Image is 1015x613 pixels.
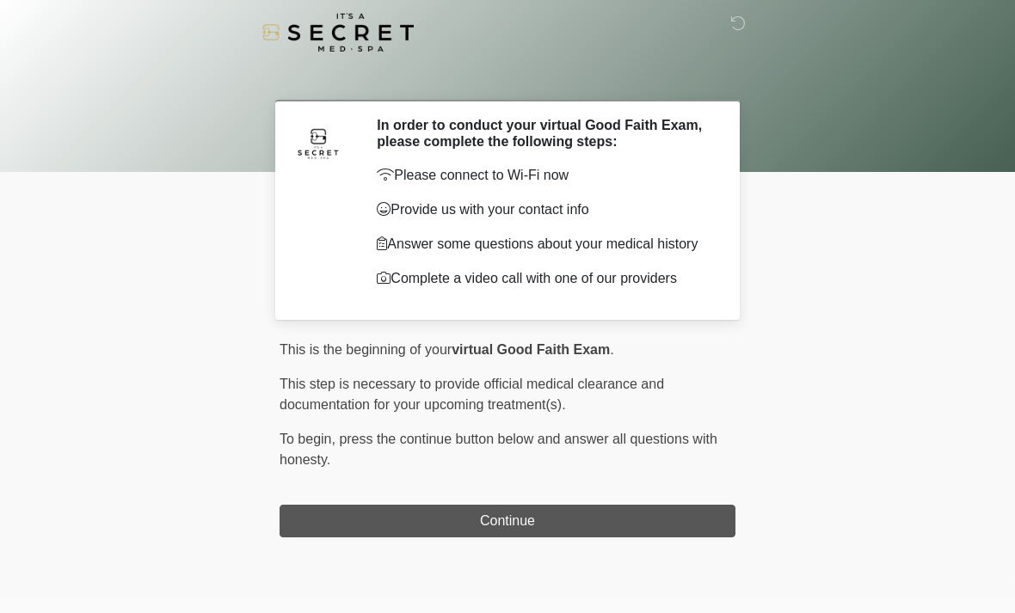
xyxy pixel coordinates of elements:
[452,342,610,357] strong: virtual Good Faith Exam
[280,342,452,357] span: This is the beginning of your
[262,13,414,52] img: It's A Secret Med Spa Logo
[610,342,613,357] span: .
[377,268,710,289] p: Complete a video call with one of our providers
[280,377,664,412] span: This step is necessary to provide official medical clearance and documentation for your upcoming ...
[280,505,735,537] button: Continue
[377,117,710,150] h2: In order to conduct your virtual Good Faith Exam, please complete the following steps:
[280,432,717,467] span: press the continue button below and answer all questions with honesty.
[377,165,710,186] p: Please connect to Wi-Fi now
[377,234,710,254] p: Answer some questions about your medical history
[280,432,339,446] span: To begin,
[377,199,710,220] p: Provide us with your contact info
[267,62,748,93] h1: ‎ ‎
[292,117,344,169] img: Agent Avatar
